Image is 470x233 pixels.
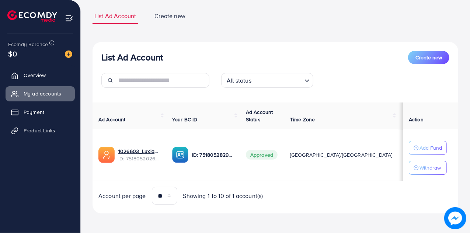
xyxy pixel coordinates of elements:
[24,127,55,134] span: Product Links
[409,116,424,123] span: Action
[24,90,61,97] span: My ad accounts
[118,147,160,155] a: 1026603_Luxia_1750433190642
[6,123,75,138] a: Product Links
[6,68,75,83] a: Overview
[8,41,48,48] span: Ecomdy Balance
[419,163,441,172] p: Withdraw
[98,147,115,163] img: ic-ads-acc.e4c84228.svg
[246,108,273,123] span: Ad Account Status
[154,12,185,20] span: Create new
[246,150,278,160] span: Approved
[172,116,198,123] span: Your BC ID
[65,51,72,58] img: image
[225,75,253,86] span: All status
[7,10,57,22] img: logo
[254,74,302,86] input: Search for option
[24,72,46,79] span: Overview
[409,161,447,175] button: Withdraw
[118,155,160,162] span: ID: 7518052026253918226
[192,150,234,159] p: ID: 7518052829551181841
[98,192,146,200] span: Account per page
[409,141,447,155] button: Add Fund
[408,51,449,64] button: Create new
[24,108,44,116] span: Payment
[101,52,163,63] h3: List Ad Account
[172,147,188,163] img: ic-ba-acc.ded83a64.svg
[94,12,136,20] span: List Ad Account
[7,49,18,58] span: $0
[6,86,75,101] a: My ad accounts
[221,73,313,88] div: Search for option
[6,105,75,119] a: Payment
[290,151,393,159] span: [GEOGRAPHIC_DATA]/[GEOGRAPHIC_DATA]
[290,116,315,123] span: Time Zone
[65,14,73,22] img: menu
[444,207,466,229] img: image
[415,54,442,61] span: Create new
[419,143,442,152] p: Add Fund
[98,116,126,123] span: Ad Account
[183,192,263,200] span: Showing 1 To 10 of 1 account(s)
[118,147,160,163] div: <span class='underline'>1026603_Luxia_1750433190642</span></br>7518052026253918226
